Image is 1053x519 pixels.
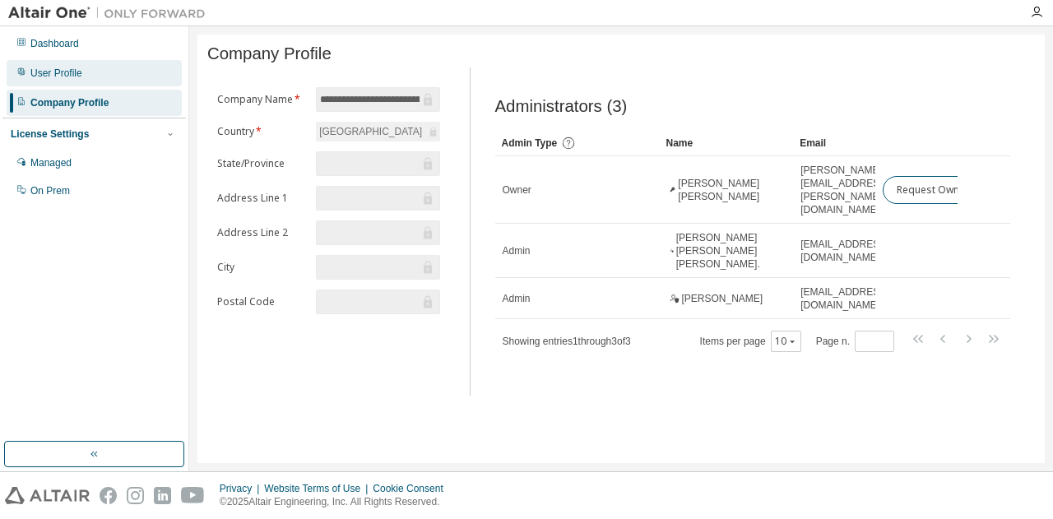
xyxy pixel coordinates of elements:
[800,238,888,264] span: [EMAIL_ADDRESS][DOMAIN_NAME]
[127,487,144,504] img: instagram.svg
[181,487,205,504] img: youtube.svg
[800,164,888,216] span: [PERSON_NAME][EMAIL_ADDRESS][PERSON_NAME][DOMAIN_NAME]
[217,157,306,170] label: State/Province
[217,192,306,205] label: Address Line 1
[666,130,787,156] div: Name
[11,127,89,141] div: License Settings
[30,96,109,109] div: Company Profile
[8,5,214,21] img: Altair One
[503,183,531,197] span: Owner
[217,125,306,138] label: Country
[678,177,786,203] span: [PERSON_NAME] [PERSON_NAME]
[317,123,424,141] div: [GEOGRAPHIC_DATA]
[883,176,1022,204] button: Request Owner Change
[217,295,306,308] label: Postal Code
[220,495,453,509] p: © 2025 Altair Engineering, Inc. All Rights Reserved.
[5,487,90,504] img: altair_logo.svg
[503,244,531,257] span: Admin
[700,331,801,352] span: Items per page
[154,487,171,504] img: linkedin.svg
[30,156,72,169] div: Managed
[682,292,763,305] span: [PERSON_NAME]
[217,93,306,106] label: Company Name
[816,331,894,352] span: Page n.
[30,37,79,50] div: Dashboard
[30,184,70,197] div: On Prem
[503,292,531,305] span: Admin
[220,482,264,495] div: Privacy
[503,336,631,347] span: Showing entries 1 through 3 of 3
[264,482,373,495] div: Website Terms of Use
[800,130,869,156] div: Email
[316,122,439,141] div: [GEOGRAPHIC_DATA]
[495,97,628,116] span: Administrators (3)
[100,487,117,504] img: facebook.svg
[502,137,558,149] span: Admin Type
[800,285,888,312] span: [EMAIL_ADDRESS][DOMAIN_NAME]
[30,67,82,80] div: User Profile
[676,231,786,271] span: [PERSON_NAME] [PERSON_NAME] [PERSON_NAME].
[207,44,332,63] span: Company Profile
[373,482,452,495] div: Cookie Consent
[217,261,306,274] label: City
[775,335,797,348] button: 10
[217,226,306,239] label: Address Line 2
